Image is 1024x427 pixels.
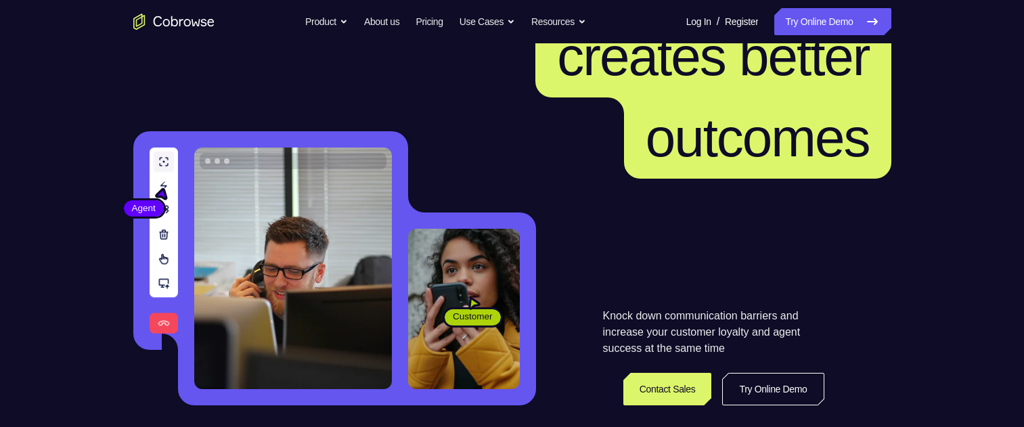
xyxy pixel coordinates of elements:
[364,8,399,35] a: About us
[133,14,215,30] a: Go to the home page
[722,373,824,405] a: Try Online Demo
[774,8,891,35] a: Try Online Demo
[686,8,711,35] a: Log In
[725,8,758,35] a: Register
[445,310,501,323] span: Customer
[305,8,348,35] button: Product
[416,8,443,35] a: Pricing
[646,108,870,168] span: outcomes
[623,373,712,405] a: Contact Sales
[408,229,520,389] img: A customer holding their phone
[460,8,515,35] button: Use Cases
[717,14,719,30] span: /
[124,202,164,215] span: Agent
[150,148,178,334] img: A series of tools used in co-browsing sessions
[557,26,869,87] span: creates better
[603,308,824,357] p: Knock down communication barriers and increase your customer loyalty and agent success at the sam...
[194,148,392,389] img: A customer support agent talking on the phone
[531,8,586,35] button: Resources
